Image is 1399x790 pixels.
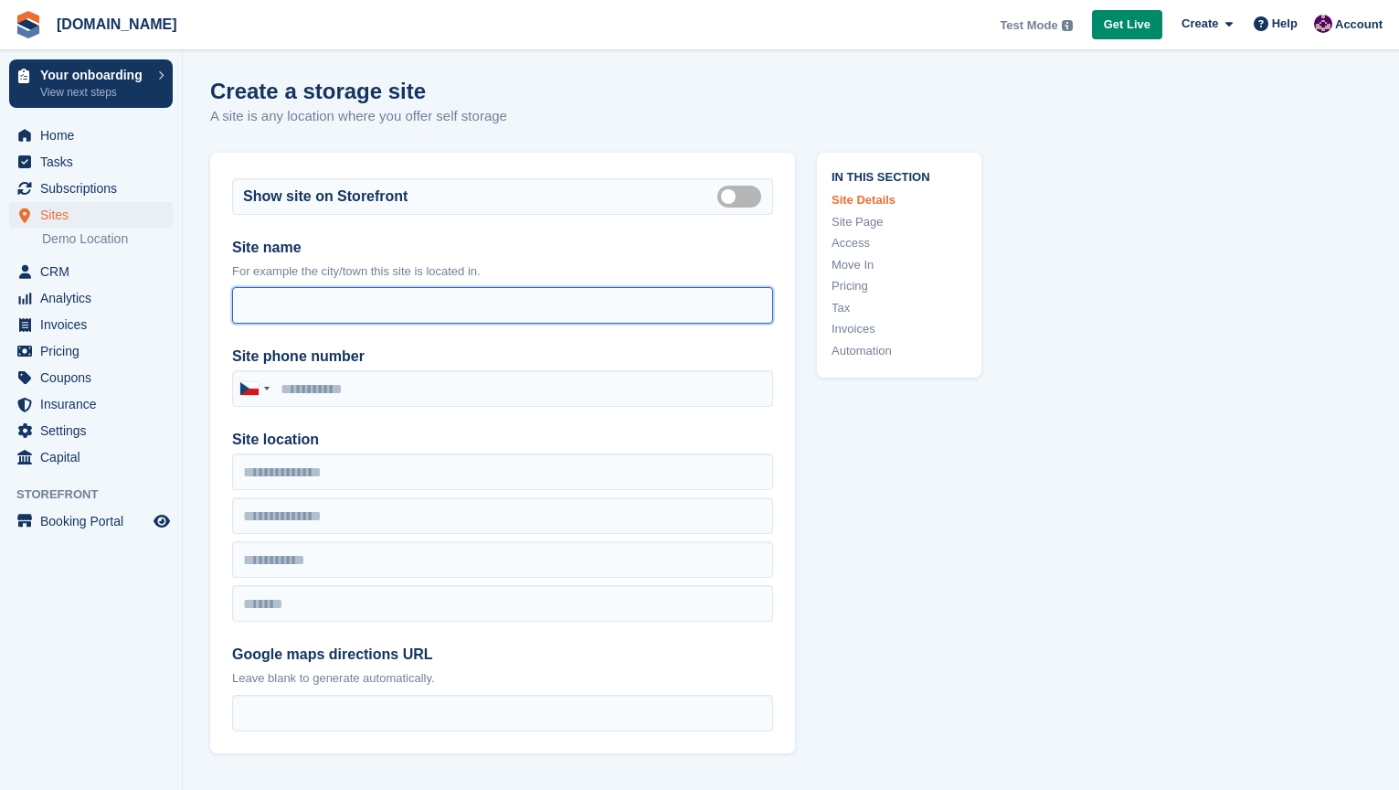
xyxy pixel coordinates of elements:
a: Demo Location [42,230,173,248]
span: Coupons [40,365,150,390]
span: Get Live [1104,16,1150,34]
a: menu [9,391,173,417]
a: Your onboarding View next steps [9,59,173,108]
p: View next steps [40,84,149,101]
a: Tax [832,299,967,317]
label: Site name [232,237,773,259]
a: menu [9,149,173,175]
a: Get Live [1092,10,1162,40]
span: Pricing [40,338,150,364]
a: menu [9,312,173,337]
a: [DOMAIN_NAME] [49,9,185,39]
span: Storefront [16,486,182,504]
a: menu [9,365,173,390]
span: Settings [40,418,150,443]
a: menu [9,418,173,443]
label: Site phone number [232,346,773,368]
a: Preview store [151,510,173,532]
p: A site is any location where you offer self storage [210,106,507,127]
span: Account [1335,16,1383,34]
span: Create [1182,15,1218,33]
span: Analytics [40,285,150,311]
img: stora-icon-8386f47178a22dfd0bd8f6a31ec36ba5ce8667c1dd55bd0f319d3a0aa187defe.svg [15,11,42,38]
a: Move In [832,256,967,274]
label: Show site on Storefront [243,186,408,208]
a: menu [9,444,173,470]
label: Is public [717,195,768,197]
span: Insurance [40,391,150,417]
a: Automation [832,342,967,360]
div: Czech Republic (Česká republika): +420 [233,371,275,406]
span: Capital [40,444,150,470]
a: Pricing [832,277,967,295]
a: Access [832,234,967,252]
a: menu [9,338,173,364]
img: Anna Žambůrková [1314,15,1332,33]
span: Invoices [40,312,150,337]
span: Booking Portal [40,508,150,534]
span: Home [40,123,150,148]
p: Leave blank to generate automatically. [232,669,773,688]
span: Sites [40,202,150,228]
span: Tasks [40,149,150,175]
span: In this section [832,167,967,185]
a: Site Details [832,191,967,209]
span: Test Mode [1000,16,1057,35]
a: Invoices [832,320,967,338]
a: menu [9,285,173,311]
label: Google maps directions URL [232,644,773,666]
span: CRM [40,259,150,284]
p: Your onboarding [40,69,149,81]
a: menu [9,259,173,284]
h1: Create a storage site [210,79,507,103]
a: menu [9,202,173,228]
img: icon-info-grey-7440780725fd019a000dd9b08b2336e03edf1995a4989e88bcd33f0948082b44.svg [1062,20,1073,31]
a: Site Page [832,213,967,231]
a: menu [9,176,173,201]
a: menu [9,123,173,148]
label: Site location [232,429,773,451]
span: Help [1272,15,1298,33]
a: menu [9,508,173,534]
p: For example the city/town this site is located in. [232,262,773,281]
span: Subscriptions [40,176,150,201]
